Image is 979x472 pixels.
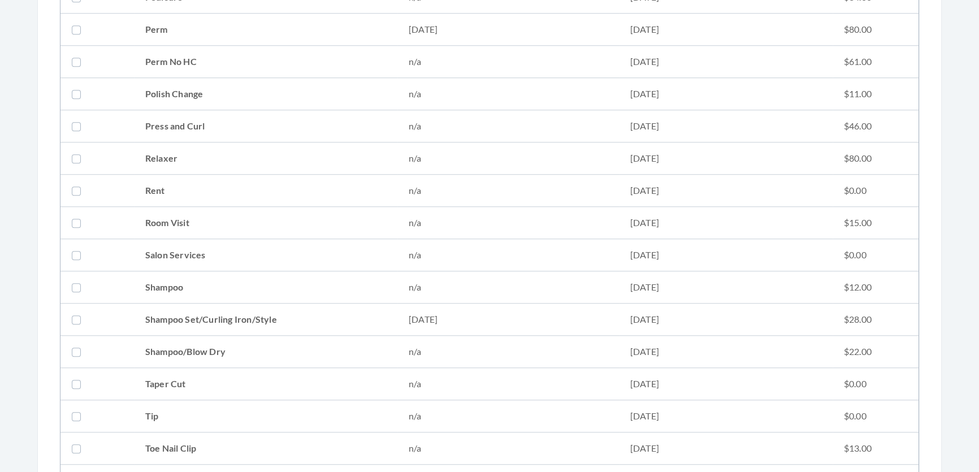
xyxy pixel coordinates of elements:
td: [DATE] [619,304,833,336]
td: Taper Cut [134,368,397,400]
td: Tip [134,400,397,432]
td: n/a [397,271,619,304]
td: $80.00 [833,142,919,175]
td: [DATE] [619,14,833,46]
td: $12.00 [833,271,919,304]
td: [DATE] [619,110,833,142]
td: [DATE] [619,432,833,465]
td: n/a [397,368,619,400]
td: $0.00 [833,175,919,207]
td: Shampoo Set/Curling Iron/Style [134,304,397,336]
td: $13.00 [833,432,919,465]
td: Polish Change [134,78,397,110]
td: [DATE] [619,400,833,432]
td: n/a [397,336,619,368]
td: n/a [397,207,619,239]
td: [DATE] [397,14,619,46]
td: [DATE] [619,368,833,400]
td: Perm [134,14,397,46]
td: $61.00 [833,46,919,78]
td: $11.00 [833,78,919,110]
td: $0.00 [833,239,919,271]
td: [DATE] [619,142,833,175]
td: [DATE] [619,175,833,207]
td: n/a [397,175,619,207]
td: n/a [397,78,619,110]
td: Rent [134,175,397,207]
td: $28.00 [833,304,919,336]
td: Salon Services [134,239,397,271]
td: [DATE] [619,207,833,239]
td: n/a [397,239,619,271]
td: $22.00 [833,336,919,368]
td: [DATE] [619,336,833,368]
td: n/a [397,46,619,78]
td: $0.00 [833,400,919,432]
td: Shampoo/Blow Dry [134,336,397,368]
td: [DATE] [619,78,833,110]
td: n/a [397,142,619,175]
td: $46.00 [833,110,919,142]
td: Press and Curl [134,110,397,142]
td: n/a [397,400,619,432]
td: Shampoo [134,271,397,304]
td: [DATE] [619,239,833,271]
td: [DATE] [397,304,619,336]
td: [DATE] [619,46,833,78]
td: [DATE] [619,271,833,304]
td: Toe Nail Clip [134,432,397,465]
td: n/a [397,432,619,465]
td: Relaxer [134,142,397,175]
td: $80.00 [833,14,919,46]
td: Perm No HC [134,46,397,78]
td: Room Visit [134,207,397,239]
td: $15.00 [833,207,919,239]
td: $0.00 [833,368,919,400]
td: n/a [397,110,619,142]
